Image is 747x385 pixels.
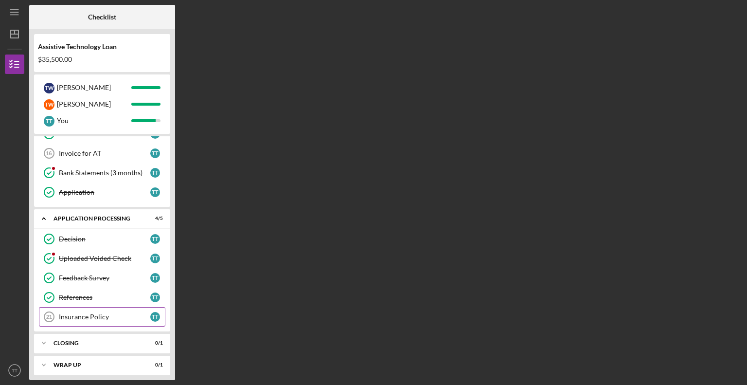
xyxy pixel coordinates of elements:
div: [PERSON_NAME] [57,79,131,96]
a: ReferencesTT [39,288,165,307]
tspan: 21 [46,314,52,320]
b: Checklist [88,13,116,21]
button: TT [5,361,24,380]
div: T W [44,99,54,110]
div: T T [150,254,160,263]
div: T T [150,187,160,197]
div: Invoice for AT [59,149,150,157]
div: Application Processing [53,216,139,221]
div: 4 / 5 [145,216,163,221]
div: 0 / 1 [145,340,163,346]
div: Bank Statements (3 months) [59,169,150,177]
div: Application [59,188,150,196]
a: 21Insurance PolicyTT [39,307,165,327]
a: Verification of IncomeTT [39,124,165,144]
div: T T [150,312,160,322]
div: T T [150,234,160,244]
div: $35,500.00 [38,55,166,63]
div: T W [44,83,54,93]
a: Bank Statements (3 months)TT [39,163,165,183]
div: 0 / 1 [145,362,163,368]
div: T T [44,116,54,127]
a: ApplicationTT [39,183,165,202]
div: Wrap up [53,362,139,368]
div: Assistive Technology Loan [38,43,166,51]
a: Feedback SurveyTT [39,268,165,288]
a: Uploaded Voided CheckTT [39,249,165,268]
a: DecisionTT [39,229,165,249]
div: Insurance Policy [59,313,150,321]
div: Uploaded Voided Check [59,255,150,262]
div: Feedback Survey [59,274,150,282]
div: References [59,293,150,301]
div: Decision [59,235,150,243]
div: T T [150,273,160,283]
text: TT [12,368,18,373]
a: 16Invoice for ATTT [39,144,165,163]
tspan: 16 [46,150,52,156]
div: [PERSON_NAME] [57,96,131,112]
div: You [57,112,131,129]
div: T T [150,168,160,178]
div: T T [150,148,160,158]
div: T T [150,293,160,302]
div: Closing [53,340,139,346]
